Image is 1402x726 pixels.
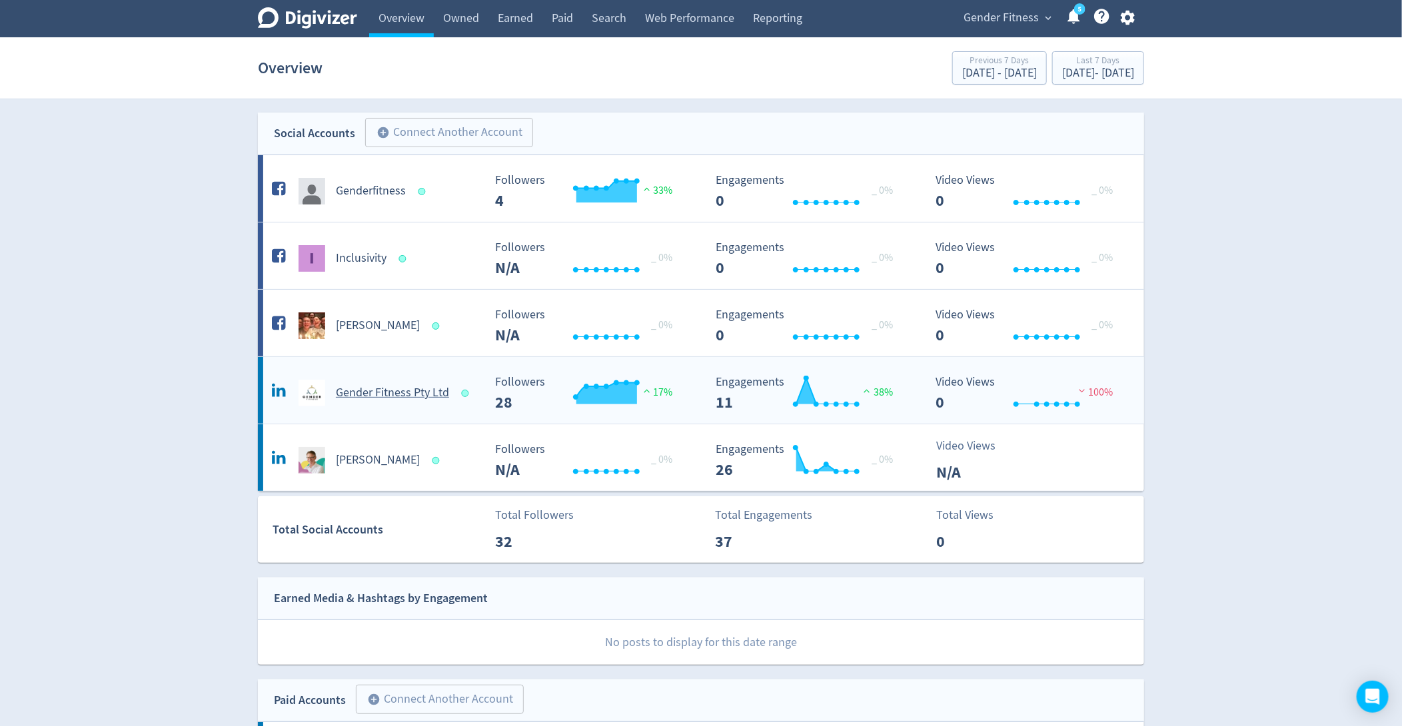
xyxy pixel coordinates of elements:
svg: Followers --- [489,241,689,276]
h5: [PERSON_NAME] [336,452,420,468]
a: Genderfitness undefinedGenderfitness Followers --- Followers 4 33% Engagements 0 Engagements 0 _ ... [258,155,1144,222]
span: 100% [1075,386,1113,399]
svg: Video Views 0 [930,241,1129,276]
span: expand_more [1042,12,1054,24]
svg: Video Views 0 [930,174,1129,209]
h1: Overview [258,47,323,89]
h5: Inclusivity [336,250,386,266]
span: _ 0% [872,318,893,332]
div: Earned Media & Hashtags by Engagement [274,589,488,608]
a: Gender Fitness Pty Ltd undefinedGender Fitness Pty Ltd Followers --- Followers 28 17% Engagements... [258,357,1144,424]
a: Connect Another Account [355,120,533,147]
p: Total Followers [495,506,574,524]
img: positive-performance.svg [640,386,654,396]
div: Paid Accounts [274,691,346,710]
p: Video Views [936,437,1013,455]
a: Inclusivity undefinedInclusivity Followers --- _ 0% Followers N/A Engagements 0 Engagements 0 _ 0... [258,222,1144,289]
img: Inclusivity undefined [299,245,325,272]
div: Previous 7 Days [962,56,1037,67]
button: Gender Fitness [959,7,1055,29]
span: Data last synced: 18 Aug 2025, 9:01am (AEST) [418,188,430,195]
span: Data last synced: 18 Aug 2025, 9:01am (AEST) [432,322,444,330]
img: positive-performance.svg [640,184,654,194]
span: _ 0% [1092,318,1113,332]
p: No posts to display for this date range [259,620,1144,665]
span: _ 0% [872,184,893,197]
svg: Followers --- [489,308,689,344]
span: _ 0% [872,251,893,264]
button: Previous 7 Days[DATE] - [DATE] [952,51,1047,85]
svg: Engagements 11 [709,376,909,411]
a: Ken Barton undefined[PERSON_NAME] Followers --- _ 0% Followers N/A Engagements 26 Engagements 26 ... [258,424,1144,491]
span: 38% [860,386,893,399]
p: 32 [495,530,572,553]
span: _ 0% [1092,184,1113,197]
svg: Followers --- [489,443,689,478]
button: Connect Another Account [356,685,524,714]
span: _ 0% [872,453,893,466]
a: Ken Barton undefined[PERSON_NAME] Followers --- _ 0% Followers N/A Engagements 0 Engagements 0 _ ... [258,290,1144,356]
h5: Genderfitness [336,183,406,199]
div: [DATE] - [DATE] [1062,67,1134,79]
span: Data last synced: 18 Aug 2025, 9:01am (AEST) [462,390,473,397]
img: negative-performance.svg [1075,386,1089,396]
img: Genderfitness undefined [299,178,325,204]
div: [DATE] - [DATE] [962,67,1037,79]
a: Connect Another Account [346,687,524,714]
span: _ 0% [1092,251,1113,264]
div: Last 7 Days [1062,56,1134,67]
svg: Engagements 0 [709,174,909,209]
span: _ 0% [652,251,673,264]
svg: Engagements 26 [709,443,909,478]
span: Data last synced: 18 Aug 2025, 9:01am (AEST) [399,255,410,262]
svg: Followers --- [489,174,689,209]
button: Last 7 Days[DATE]- [DATE] [1052,51,1144,85]
img: Gender Fitness Pty Ltd undefined [299,380,325,406]
div: Open Intercom Messenger [1357,681,1389,713]
svg: Engagements 0 [709,308,909,344]
span: _ 0% [652,318,673,332]
span: add_circle [376,126,390,139]
svg: Video Views 0 [930,376,1129,411]
p: Total Views [936,506,1013,524]
span: Gender Fitness [964,7,1039,29]
div: Total Social Accounts [273,520,486,540]
span: Data last synced: 18 Aug 2025, 9:01am (AEST) [432,457,444,464]
span: add_circle [367,693,380,706]
span: 17% [640,386,673,399]
svg: Engagements 0 [709,241,909,276]
h5: [PERSON_NAME] [336,318,420,334]
p: N/A [936,460,1013,484]
img: positive-performance.svg [860,386,874,396]
h5: Gender Fitness Pty Ltd [336,385,449,401]
button: Connect Another Account [365,118,533,147]
p: 37 [715,530,792,553]
img: Ken Barton undefined [299,447,325,474]
p: Total Engagements [715,506,812,524]
img: Ken Barton undefined [299,312,325,339]
p: 0 [936,530,1013,553]
span: _ 0% [652,453,673,466]
svg: Video Views 0 [930,308,1129,344]
div: Social Accounts [274,124,355,143]
span: 33% [640,184,673,197]
text: 5 [1078,5,1081,14]
svg: Followers --- [489,376,689,411]
a: 5 [1074,3,1085,15]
